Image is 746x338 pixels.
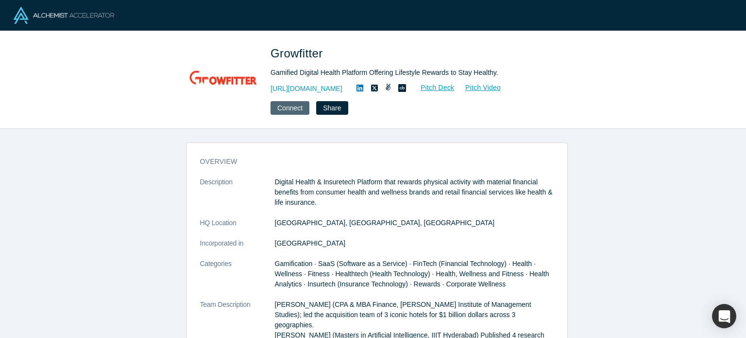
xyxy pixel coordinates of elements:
[275,177,554,208] p: Digital Health & Insuretech Platform that rewards physical activity with material financial benef...
[200,259,275,300] dt: Categories
[271,47,326,60] span: Growfitter
[271,68,543,78] div: Gamified Digital Health Platform Offering Lifestyle Rewards to Stay Healthy.
[189,45,257,113] img: Growfitter's Logo
[275,238,554,249] dd: [GEOGRAPHIC_DATA]
[200,238,275,259] dt: Incorporated in
[275,260,549,288] span: Gamification · SaaS (Software as a Service) · FinTech (Financial Technology) · Health · Wellness ...
[275,218,554,228] dd: [GEOGRAPHIC_DATA], [GEOGRAPHIC_DATA], [GEOGRAPHIC_DATA]
[316,101,348,115] button: Share
[410,82,455,93] a: Pitch Deck
[200,157,540,167] h3: overview
[271,84,342,94] a: [URL][DOMAIN_NAME]
[455,82,501,93] a: Pitch Video
[14,7,114,24] img: Alchemist Logo
[200,218,275,238] dt: HQ Location
[200,177,275,218] dt: Description
[271,101,309,115] button: Connect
